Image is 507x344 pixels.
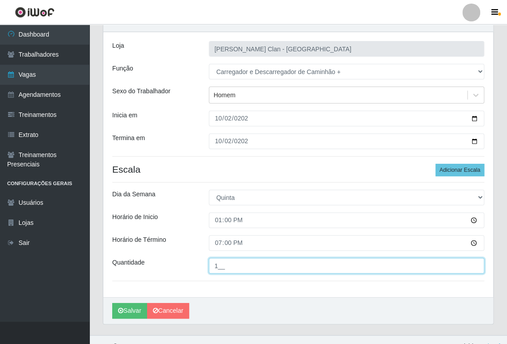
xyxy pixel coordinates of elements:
[435,164,484,176] button: Adicionar Escala
[112,111,137,120] label: Inicia em
[112,164,484,175] h4: Escala
[112,190,156,199] label: Dia da Semana
[214,91,236,100] div: Homem
[112,303,147,319] button: Salvar
[112,133,145,143] label: Termina em
[112,212,158,222] label: Horário de Inicio
[209,258,485,274] input: Informe a quantidade...
[112,235,166,245] label: Horário de Término
[209,111,485,126] input: 00/00/0000
[209,133,485,149] input: 00/00/0000
[112,258,144,267] label: Quantidade
[112,87,170,96] label: Sexo do Trabalhador
[112,41,124,50] label: Loja
[209,212,485,228] input: 00:00
[147,303,189,319] a: Cancelar
[15,7,55,18] img: CoreUI Logo
[112,64,133,73] label: Função
[209,235,485,251] input: 00:00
